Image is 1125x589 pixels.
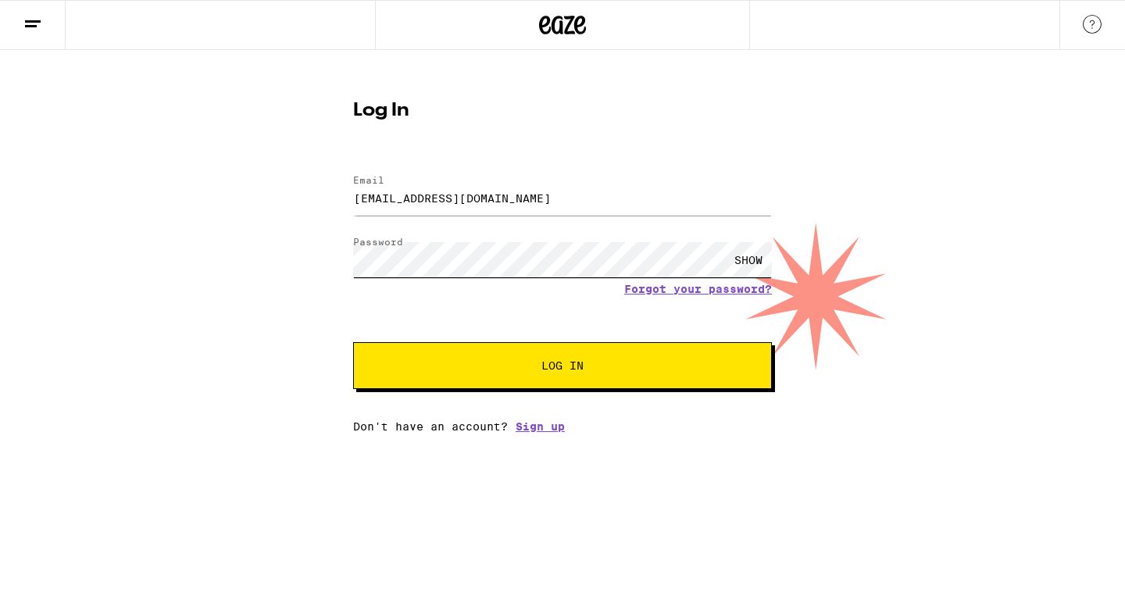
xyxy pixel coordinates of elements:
[725,242,772,277] div: SHOW
[353,180,772,216] input: Email
[541,360,584,371] span: Log In
[353,102,772,120] h1: Log In
[624,283,772,295] a: Forgot your password?
[353,342,772,389] button: Log In
[353,237,403,247] label: Password
[516,420,565,433] a: Sign up
[353,175,384,185] label: Email
[9,11,112,23] span: Hi. Need any help?
[353,420,772,433] div: Don't have an account?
